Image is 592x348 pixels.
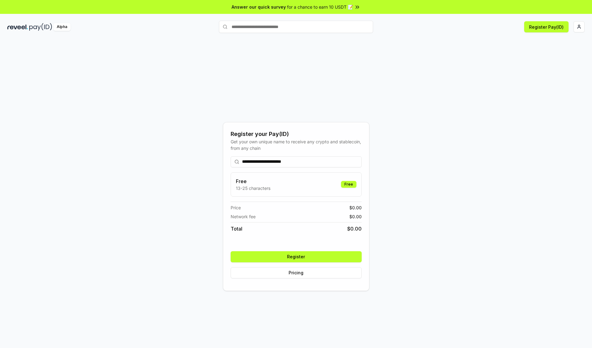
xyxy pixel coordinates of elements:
[347,225,362,232] span: $ 0.00
[231,213,256,220] span: Network fee
[231,225,242,232] span: Total
[236,185,270,191] p: 13-25 characters
[231,138,362,151] div: Get your own unique name to receive any crypto and stablecoin, from any chain
[349,204,362,211] span: $ 0.00
[349,213,362,220] span: $ 0.00
[231,130,362,138] div: Register your Pay(ID)
[231,204,241,211] span: Price
[287,4,353,10] span: for a chance to earn 10 USDT 📝
[231,251,362,262] button: Register
[524,21,569,32] button: Register Pay(ID)
[341,181,356,188] div: Free
[7,23,28,31] img: reveel_dark
[236,178,270,185] h3: Free
[231,267,362,278] button: Pricing
[53,23,71,31] div: Alpha
[29,23,52,31] img: pay_id
[232,4,286,10] span: Answer our quick survey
